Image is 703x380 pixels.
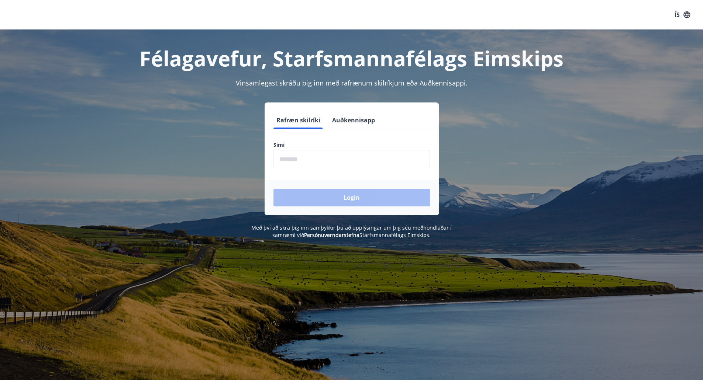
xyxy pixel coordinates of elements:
a: Persónuverndarstefna [304,231,359,238]
h1: Félagavefur, Starfsmannafélags Eimskips [95,44,609,72]
span: Með því að skrá þig inn samþykkir þú að upplýsingar um þig séu meðhöndlaðar í samræmi við Starfsm... [251,224,452,238]
button: ÍS [671,8,694,21]
span: Vinsamlegast skráðu þig inn með rafrænum skilríkjum eða Auðkennisappi. [236,79,468,87]
button: Rafræn skilríki [273,111,323,129]
label: Sími [273,141,430,149]
button: Auðkennisapp [329,111,378,129]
